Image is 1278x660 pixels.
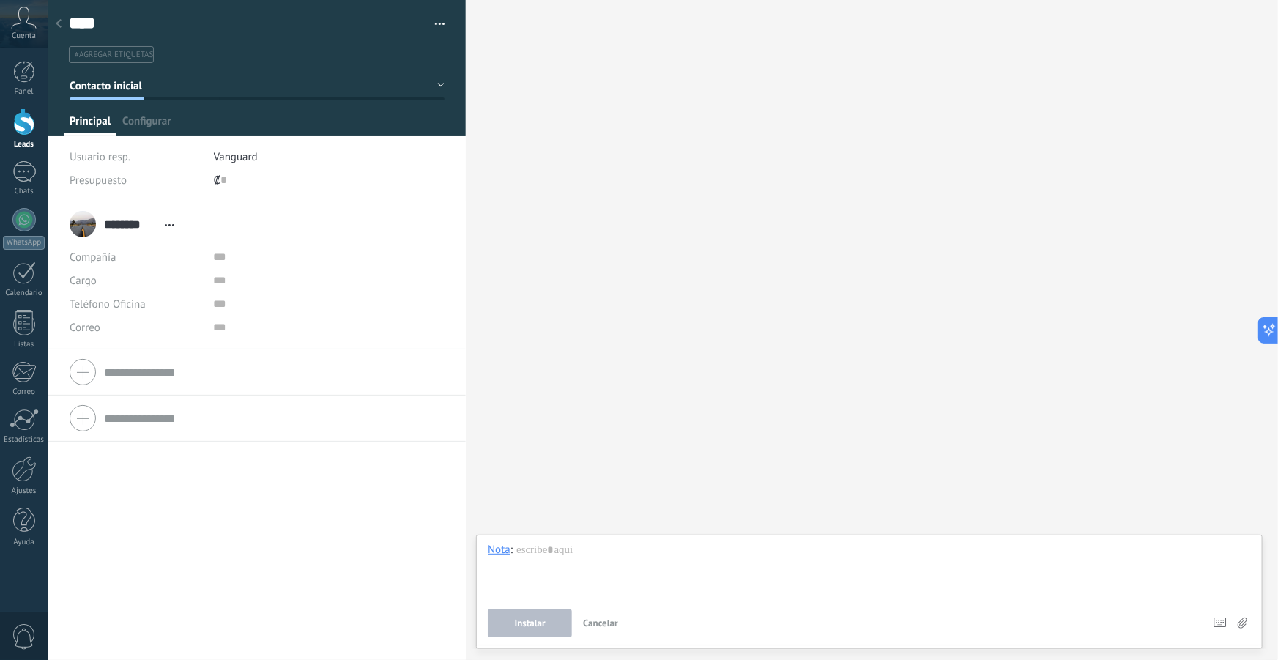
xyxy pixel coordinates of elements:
[214,150,258,164] span: Vanguard
[3,236,45,250] div: WhatsApp
[75,50,153,60] span: #agregar etiquetas
[3,340,45,349] div: Listas
[3,435,45,445] div: Estadísticas
[510,543,513,557] span: :
[70,321,100,335] span: Correo
[3,538,45,547] div: Ayuda
[214,168,445,192] div: ₡
[70,114,111,136] span: Principal
[488,609,572,637] button: Instalar
[12,31,36,41] span: Cuenta
[70,174,127,188] span: Presupuesto
[515,618,546,629] span: Instalar
[70,316,100,339] button: Correo
[3,289,45,298] div: Calendario
[70,275,97,286] span: Cargo
[70,245,202,269] div: Compañía
[3,388,45,397] div: Correo
[3,87,45,97] div: Panel
[70,145,203,168] div: Usuario resp.
[3,140,45,149] div: Leads
[122,114,171,136] span: Configurar
[70,292,146,316] button: Teléfono Oficina
[70,168,203,192] div: Presupuesto
[70,269,202,292] div: Cargo
[3,486,45,496] div: Ajustes
[583,617,618,629] span: Cancelar
[577,609,624,637] button: Cancelar
[70,297,146,311] span: Teléfono Oficina
[70,150,130,164] span: Usuario resp.
[3,187,45,196] div: Chats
